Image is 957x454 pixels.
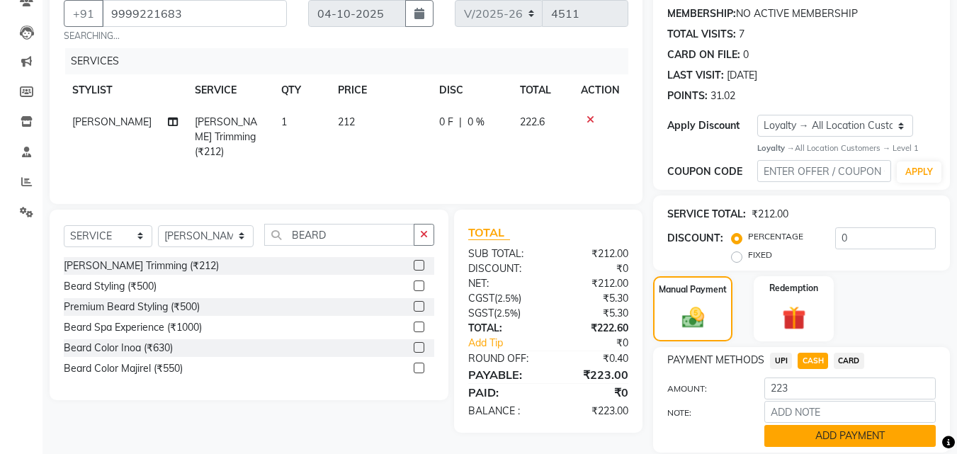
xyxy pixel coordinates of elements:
th: QTY [273,74,329,106]
div: ₹212.00 [752,207,788,222]
span: TOTAL [468,225,510,240]
div: ₹222.60 [548,321,639,336]
label: AMOUNT: [657,382,753,395]
div: [PERSON_NAME] Trimming (₹212) [64,259,219,273]
span: 2.5% [497,293,519,304]
div: DISCOUNT: [667,231,723,246]
img: _gift.svg [775,303,813,332]
div: TOTAL VISITS: [667,27,736,42]
span: CASH [798,353,828,369]
div: SERVICE TOTAL: [667,207,746,222]
div: COUPON CODE [667,164,757,179]
span: 0 F [439,115,453,130]
span: CARD [834,353,864,369]
span: [PERSON_NAME] Trimming (₹212) [195,115,257,158]
th: PRICE [329,74,431,106]
div: ( ) [458,306,548,321]
div: TOTAL: [458,321,548,336]
input: Search or Scan [264,224,415,246]
button: ADD PAYMENT [764,425,936,447]
div: Apply Discount [667,118,757,133]
div: PAYABLE: [458,366,548,383]
a: Add Tip [458,336,563,351]
span: | [459,115,462,130]
label: NOTE: [657,407,753,419]
div: Beard Spa Experience (₹1000) [64,320,202,335]
div: ₹0.40 [548,351,639,366]
small: SEARCHING... [64,30,287,42]
div: SUB TOTAL: [458,246,548,261]
div: 0 [743,47,749,62]
div: Beard Color Majirel (₹550) [64,361,183,376]
div: ₹223.00 [548,404,639,419]
div: Beard Styling (₹500) [64,279,157,294]
span: SGST [468,307,494,319]
th: DISC [431,74,511,106]
button: APPLY [897,161,941,183]
div: All Location Customers → Level 1 [757,142,936,154]
div: ₹5.30 [548,291,639,306]
div: LAST VISIT: [667,68,724,83]
th: TOTAL [511,74,573,106]
input: AMOUNT [764,378,936,399]
strong: Loyalty → [757,143,795,153]
input: ENTER OFFER / COUPON CODE [757,160,891,182]
div: CARD ON FILE: [667,47,740,62]
div: ₹212.00 [548,276,639,291]
th: ACTION [572,74,628,106]
span: 1 [281,115,287,128]
div: NET: [458,276,548,291]
div: Beard Color Inoa (₹630) [64,341,173,356]
th: SERVICE [186,74,273,106]
div: MEMBERSHIP: [667,6,736,21]
div: PAID: [458,384,548,401]
div: Premium Beard Styling (₹500) [64,300,200,314]
span: PAYMENT METHODS [667,353,764,368]
div: NO ACTIVE MEMBERSHIP [667,6,936,21]
span: 0 % [468,115,485,130]
div: BALANCE : [458,404,548,419]
span: 212 [338,115,355,128]
span: 2.5% [497,307,518,319]
label: Manual Payment [659,283,727,296]
div: SERVICES [65,48,639,74]
div: 7 [739,27,744,42]
div: 31.02 [710,89,735,103]
div: ROUND OFF: [458,351,548,366]
div: ₹5.30 [548,306,639,321]
div: ₹223.00 [548,366,639,383]
label: FIXED [748,249,772,261]
th: STYLIST [64,74,186,106]
div: DISCOUNT: [458,261,548,276]
img: _cash.svg [675,305,711,330]
div: ₹0 [564,336,640,351]
span: [PERSON_NAME] [72,115,152,128]
div: [DATE] [727,68,757,83]
span: UPI [770,353,792,369]
label: PERCENTAGE [748,230,803,243]
input: ADD NOTE [764,401,936,423]
div: ( ) [458,291,548,306]
div: ₹0 [548,261,639,276]
span: 222.6 [520,115,545,128]
label: Redemption [769,282,818,295]
div: ₹212.00 [548,246,639,261]
div: ₹0 [548,384,639,401]
span: CGST [468,292,494,305]
div: POINTS: [667,89,708,103]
